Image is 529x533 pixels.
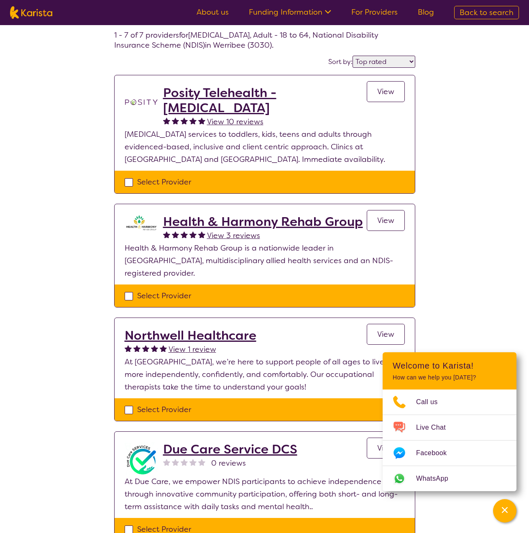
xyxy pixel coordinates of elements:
[416,472,458,485] span: WhatsApp
[377,329,394,339] span: View
[151,345,158,352] img: fullstar
[125,442,158,475] img: ppxf38cnarih3decgaop.png
[181,117,188,124] img: fullstar
[367,438,405,459] a: View
[393,374,506,381] p: How can we help you [DATE]?
[163,459,170,466] img: nonereviewstar
[377,215,394,225] span: View
[207,115,263,128] a: View 10 reviews
[125,242,405,279] p: Health & Harmony Rehab Group is a nationwide leader in [GEOGRAPHIC_DATA], multidisciplinary allie...
[189,231,197,238] img: fullstar
[189,117,197,124] img: fullstar
[328,57,353,66] label: Sort by:
[197,7,229,17] a: About us
[163,442,297,457] a: Due Care Service DCS
[163,117,170,124] img: fullstar
[351,7,398,17] a: For Providers
[125,345,132,352] img: fullstar
[249,7,331,17] a: Funding Information
[207,117,263,127] span: View 10 reviews
[207,229,260,242] a: View 3 reviews
[460,8,514,18] span: Back to search
[125,356,405,393] p: At [GEOGRAPHIC_DATA], we’re here to support people of all ages to live more independently, confid...
[416,396,448,408] span: Call us
[181,459,188,466] img: nonereviewstar
[367,210,405,231] a: View
[383,466,516,491] a: Web link opens in a new tab.
[160,345,167,352] img: fullstar
[393,361,506,371] h2: Welcome to Karista!
[377,443,394,453] span: View
[367,324,405,345] a: View
[383,352,516,491] div: Channel Menu
[416,447,457,459] span: Facebook
[10,6,52,19] img: Karista logo
[125,328,256,343] a: Northwell Healthcare
[169,344,216,354] span: View 1 review
[181,231,188,238] img: fullstar
[454,6,519,19] a: Back to search
[163,85,367,115] a: Posity Telehealth - [MEDICAL_DATA]
[207,231,260,241] span: View 3 reviews
[377,87,394,97] span: View
[142,345,149,352] img: fullstar
[172,231,179,238] img: fullstar
[163,231,170,238] img: fullstar
[125,475,405,513] p: At Due Care, we empower NDIS participants to achieve independence through innovative community pa...
[418,7,434,17] a: Blog
[172,459,179,466] img: nonereviewstar
[367,81,405,102] a: View
[172,117,179,124] img: fullstar
[383,389,516,491] ul: Choose channel
[416,421,456,434] span: Live Chat
[125,128,405,166] p: [MEDICAL_DATA] services to toddlers, kids, teens and adults through evidenced-based, inclusive an...
[163,214,363,229] a: Health & Harmony Rehab Group
[125,214,158,231] img: ztak9tblhgtrn1fit8ap.png
[493,499,516,523] button: Channel Menu
[198,459,205,466] img: nonereviewstar
[211,457,246,469] span: 0 reviews
[125,85,158,119] img: t1bslo80pcylnzwjhndq.png
[133,345,141,352] img: fullstar
[169,343,216,356] a: View 1 review
[189,459,197,466] img: nonereviewstar
[198,231,205,238] img: fullstar
[198,117,205,124] img: fullstar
